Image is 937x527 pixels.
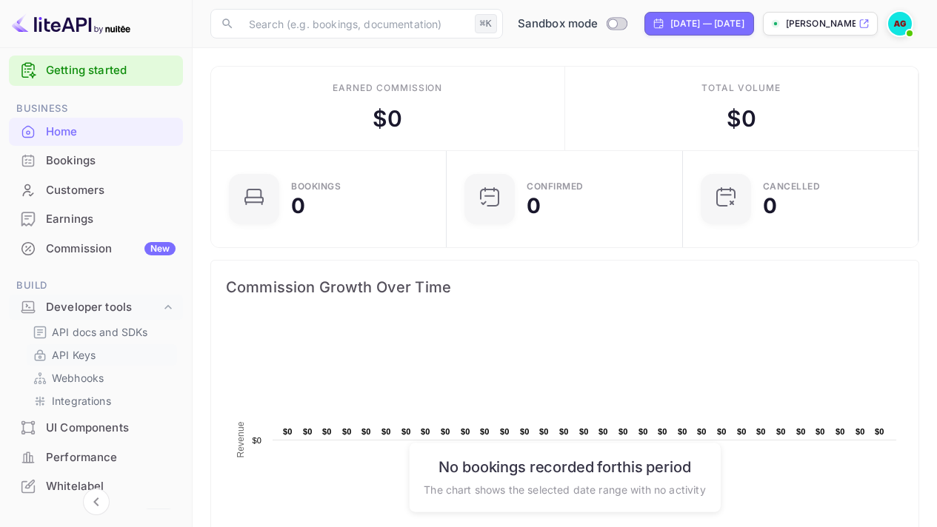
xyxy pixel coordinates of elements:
text: $0 [342,427,352,436]
div: UI Components [46,420,176,437]
text: $0 [737,427,747,436]
text: $0 [697,427,707,436]
a: Getting started [46,62,176,79]
a: Home [9,118,183,145]
div: Developer tools [46,299,161,316]
div: API Keys [27,344,177,366]
div: 0 [763,195,777,216]
div: Bookings [9,147,183,175]
div: Developer tools [9,295,183,320]
div: Earnings [9,205,183,234]
div: Total volume [701,81,781,95]
img: LiteAPI logo [12,12,130,36]
div: Whitelabel [46,478,176,495]
input: Search (e.g. bookings, documentation) [240,9,469,38]
button: Collapse navigation [83,489,110,515]
text: $0 [539,427,549,436]
div: ⌘K [475,14,497,33]
div: UI Components [9,414,183,443]
text: $0 [252,436,261,445]
span: Sandbox mode [518,16,598,33]
div: Integrations [27,390,177,412]
text: $0 [658,427,667,436]
p: API Keys [52,347,96,363]
div: $ 0 [727,102,756,135]
text: $0 [756,427,766,436]
text: $0 [421,427,430,436]
text: $0 [559,427,569,436]
text: $0 [717,427,727,436]
a: CommissionNew [9,235,183,262]
text: $0 [401,427,411,436]
text: $0 [579,427,589,436]
span: Build [9,278,183,294]
p: API docs and SDKs [52,324,148,340]
text: $0 [856,427,865,436]
div: Getting started [9,56,183,86]
text: $0 [461,427,470,436]
a: API Keys [33,347,171,363]
a: API docs and SDKs [33,324,171,340]
div: API docs and SDKs [27,321,177,343]
div: Bookings [291,182,341,191]
div: Customers [9,176,183,205]
div: Customers [46,182,176,199]
a: Earnings [9,205,183,232]
div: Webhooks [27,367,177,389]
text: $0 [480,427,490,436]
div: CommissionNew [9,235,183,263]
div: CANCELLED [763,182,821,191]
text: $0 [618,427,628,436]
a: Webhooks [33,370,171,386]
p: [PERSON_NAME]-6jui8.nuit... [786,17,856,30]
text: $0 [441,427,450,436]
span: Commission Growth Over Time [226,275,904,299]
a: UI Components [9,414,183,441]
p: The chart shows the selected date range with no activity [424,481,705,497]
text: $0 [836,427,845,436]
div: Whitelabel [9,472,183,501]
text: $0 [381,427,391,436]
div: Earned commission [333,81,442,95]
text: $0 [361,427,371,436]
p: Integrations [52,393,111,409]
div: Bookings [46,152,176,169]
text: $0 [303,427,313,436]
a: Performance [9,443,183,471]
text: $0 [875,427,884,436]
text: $0 [816,427,825,436]
text: $0 [678,427,687,436]
a: Bookings [9,147,183,174]
div: Commission [46,241,176,258]
div: New [144,242,176,255]
text: $0 [598,427,608,436]
text: $0 [638,427,648,436]
text: $0 [322,427,332,436]
p: Webhooks [52,370,104,386]
div: Performance [46,449,176,466]
text: $0 [796,427,806,436]
h6: No bookings recorded for this period [424,457,705,475]
span: Business [9,101,183,117]
div: Switch to Production mode [512,16,633,33]
div: $ 0 [373,102,402,135]
text: $0 [776,427,786,436]
text: $0 [500,427,510,436]
img: Andrej Gazi [888,12,912,36]
a: Customers [9,176,183,204]
text: Revenue [236,421,246,457]
text: $0 [283,427,293,436]
div: Home [9,118,183,147]
a: Integrations [33,393,171,409]
div: 0 [527,195,541,216]
div: 0 [291,195,305,216]
text: $0 [520,427,530,436]
div: Earnings [46,211,176,228]
div: Performance [9,443,183,472]
div: Home [46,124,176,141]
a: Whitelabel [9,472,183,500]
div: [DATE] — [DATE] [670,17,744,30]
div: Confirmed [527,182,584,191]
